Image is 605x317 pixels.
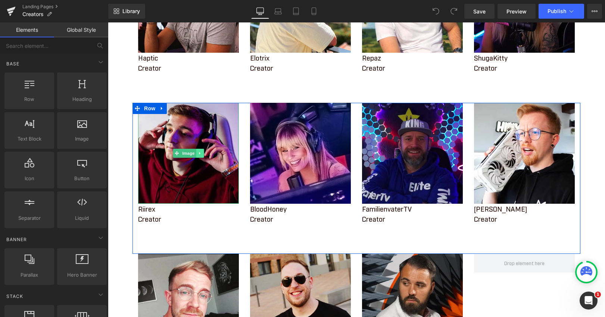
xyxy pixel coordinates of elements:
span: Base [6,60,20,67]
p: Creator [142,191,243,201]
p: Creator [366,191,467,201]
button: Redo [446,4,461,19]
span: Banner [6,236,28,243]
p: ShugaKitty [366,30,467,40]
p: FamilienvaterTV [254,181,355,191]
a: New Library [108,4,145,19]
p: BloodHoney [142,181,243,191]
span: Image [73,126,88,135]
p: [PERSON_NAME] [366,181,467,191]
p: Creator [142,40,243,50]
button: More [587,4,602,19]
span: Text Block [7,135,52,143]
a: Mobile [305,4,323,19]
span: Image [59,135,105,143]
span: Button [59,175,105,182]
span: Save [473,7,486,15]
span: Creators [22,11,44,17]
p: Creator [254,191,355,201]
p: Riirex [30,181,131,191]
p: Creator [366,40,467,50]
a: Expand / Collapse [88,126,96,135]
p: Repaz [254,30,355,40]
span: Row [34,80,49,92]
p: Haptic [30,30,131,40]
a: Global Style [54,22,108,37]
span: Stack [6,293,24,300]
p: Creator [30,40,131,50]
p: Creator [30,191,131,201]
button: Undo [428,4,443,19]
a: Landing Pages [22,4,108,10]
p: Elotrix [142,30,243,40]
a: Tablet [287,4,305,19]
a: Expand / Collapse [49,80,59,92]
button: Publish [539,4,584,19]
span: Heading [59,95,105,103]
span: Library [122,8,140,15]
span: Publish [548,8,566,14]
a: Desktop [251,4,269,19]
span: Separator [7,214,52,222]
span: Hero Banner [59,271,105,279]
a: Preview [498,4,536,19]
iframe: Intercom live chat [580,292,598,310]
span: Parallax [7,271,52,279]
span: Liquid [59,214,105,222]
p: Creator [254,40,355,50]
span: Icon [7,175,52,182]
a: Laptop [269,4,287,19]
span: 1 [595,292,601,298]
span: Row [7,95,52,103]
span: Preview [506,7,527,15]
